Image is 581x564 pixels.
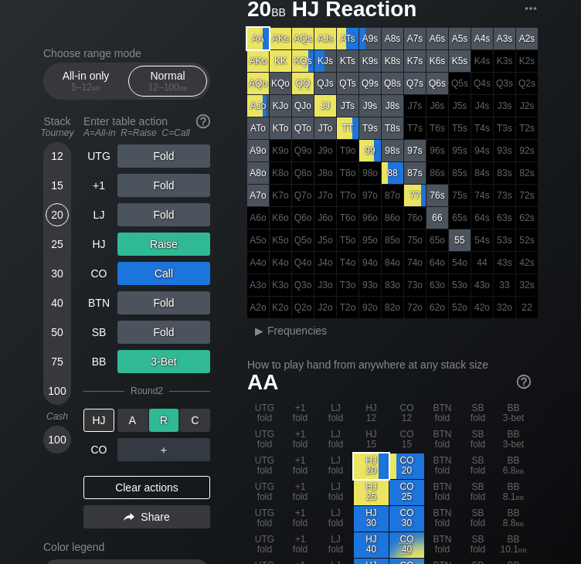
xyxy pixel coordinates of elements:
div: BB 6.8 [496,454,531,479]
div: 77 [404,185,426,206]
div: 100% fold in prior round [471,207,493,229]
div: K8s [382,50,403,72]
div: 100% fold in prior round [494,162,515,184]
div: Tourney [37,127,77,138]
div: 100% fold in prior round [270,229,291,251]
div: Q9s [359,73,381,94]
div: All-in only [50,66,121,96]
div: A8o [247,162,269,184]
div: 100% fold in prior round [426,140,448,161]
div: 100% fold in prior round [247,252,269,274]
div: JTo [314,117,336,139]
div: AQs [292,28,314,49]
div: BB 3-bet [496,427,531,453]
div: 100% fold in prior round [314,185,336,206]
span: AA [247,370,278,394]
div: 25 [46,233,69,256]
div: 100 [46,428,69,451]
div: Don't fold. No recommendation for action. [389,532,424,558]
div: 100% fold in prior round [516,95,538,117]
div: 100% fold in prior round [516,73,538,94]
img: help.32db89a4.svg [515,373,532,390]
div: 100% fold in prior round [270,140,291,161]
span: bb [516,518,525,528]
div: A8s [382,28,403,49]
div: CO 30 [389,506,424,532]
div: SB [83,321,114,344]
div: HJ [83,233,114,256]
div: 100% fold in prior round [471,229,493,251]
div: 76s [426,185,448,206]
div: KJo [270,95,291,117]
div: 97s [404,140,426,161]
div: A9o [247,140,269,161]
div: BTN fold [425,532,460,558]
div: 100% fold in prior round [516,117,538,139]
div: QJs [314,73,336,94]
div: SB fold [460,454,495,479]
div: 100% fold in prior round [359,185,381,206]
div: AA [247,28,269,49]
div: A5s [449,28,471,49]
div: 100% fold in prior round [449,117,471,139]
div: 100% fold in prior round [314,229,336,251]
div: 100% fold in prior round [359,252,381,274]
div: ATs [337,28,358,49]
div: HJ [83,409,114,432]
div: K7s [404,50,426,72]
div: 100% fold in prior round [337,162,358,184]
div: SB fold [460,401,495,426]
div: CO [83,262,114,285]
div: 100% fold in prior round [449,252,471,274]
div: ATo [247,117,269,139]
div: QJo [292,95,314,117]
div: AKo [247,50,269,72]
div: CO [83,438,114,461]
div: 100% fold in prior round [247,207,269,229]
div: 100% fold in prior round [471,117,493,139]
div: 100% fold in prior round [494,185,515,206]
span: bb [518,544,527,555]
div: 100% fold in prior round [382,252,403,274]
div: BTN fold [425,454,460,479]
div: KTo [270,117,291,139]
div: 100% fold in prior round [516,252,538,274]
div: A3s [494,28,515,49]
div: 100% fold in prior round [270,297,291,318]
div: LJ fold [318,454,353,479]
div: LJ fold [318,401,353,426]
div: 100% fold in prior round [404,229,426,251]
div: BB 8.8 [496,506,531,532]
div: A7s [404,28,426,49]
div: CO 12 [389,401,424,426]
div: 66 [426,207,448,229]
div: JTs [337,95,358,117]
div: 100% fold in prior round [494,50,515,72]
div: 100% fold in prior round [494,297,515,318]
div: 100% fold in prior round [247,297,269,318]
div: 3-Bet [117,350,210,373]
div: 30 [46,262,69,285]
div: R [149,409,179,432]
div: Cash [37,411,77,422]
div: 100% fold in prior round [314,162,336,184]
div: 5 – 12 [53,82,118,93]
div: CO 25 [389,480,424,505]
div: 100% fold in prior round [426,229,448,251]
div: Q6s [426,73,448,94]
div: AJs [314,28,336,49]
div: 100 [46,379,69,403]
div: Color legend [43,535,210,559]
div: 12 [46,144,69,168]
div: ＋ [117,438,210,461]
div: +1 fold [283,532,318,558]
div: +1 fold [283,401,318,426]
div: 100% fold in prior round [449,207,471,229]
div: Round 2 [131,386,163,396]
div: +1 fold [283,506,318,532]
img: help.32db89a4.svg [195,113,212,130]
div: 100% fold in prior round [449,95,471,117]
div: 100% fold in prior round [471,162,493,184]
div: 98s [382,140,403,161]
div: 100% fold in prior round [516,185,538,206]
